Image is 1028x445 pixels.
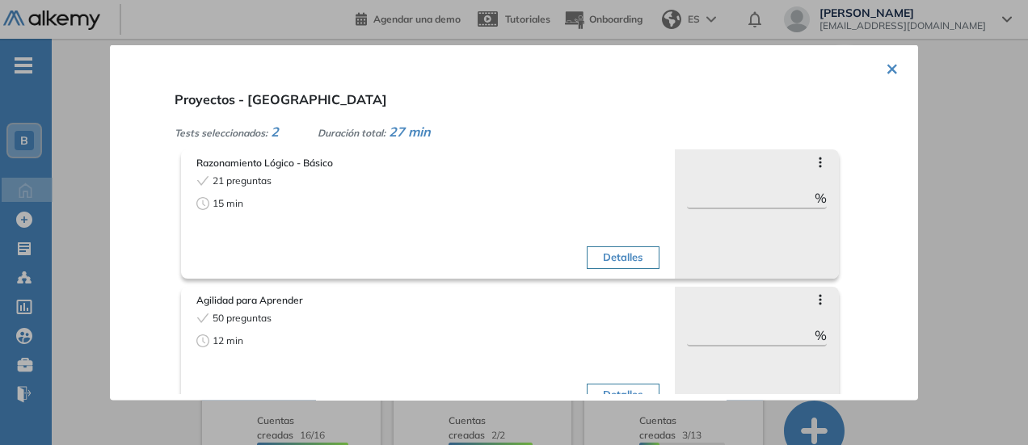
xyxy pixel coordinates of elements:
[196,292,659,307] span: Agilidad para Aprender
[389,123,431,139] span: 27 min
[196,155,659,170] span: Razonamiento Lógico - Básico
[318,126,385,138] span: Duración total:
[175,126,268,138] span: Tests seleccionados:
[196,174,209,187] span: check
[196,196,209,209] span: clock-circle
[271,123,279,139] span: 2
[213,310,272,325] span: 50 preguntas
[815,325,827,344] span: %
[196,334,209,346] span: clock-circle
[815,187,827,207] span: %
[175,90,387,107] span: Proyectos - [GEOGRAPHIC_DATA]
[213,333,243,347] span: 12 min
[213,173,272,187] span: 21 preguntas
[587,384,659,406] button: Detalles
[196,311,209,324] span: check
[213,195,243,210] span: 15 min
[587,246,659,269] button: Detalles
[886,51,899,82] button: ×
